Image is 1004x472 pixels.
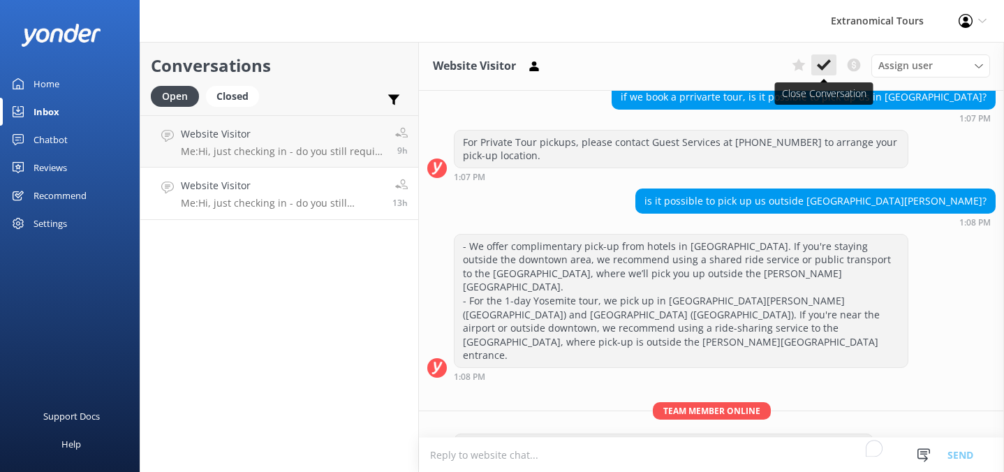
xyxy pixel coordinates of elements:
div: if we book a prrivarte tour, is it possible to pick up us in [GEOGRAPHIC_DATA]? [612,85,995,109]
span: Oct 12 2025 04:35am (UTC -07:00) America/Tijuana [392,197,408,209]
div: is it possible to pick up us outside [GEOGRAPHIC_DATA][PERSON_NAME]? [636,189,995,213]
h3: Website Visitor [433,57,516,75]
div: Oct 11 2025 10:08pm (UTC -07:00) America/Tijuana [635,217,996,227]
strong: 1:07 PM [959,115,991,123]
textarea: To enrich screen reader interactions, please activate Accessibility in Grammarly extension settings [419,438,1004,472]
span: Oct 12 2025 08:52am (UTC -07:00) America/Tijuana [397,145,408,156]
p: Me: Hi, just checking in - do you still require assistance from our team on this? Thank you. [181,197,382,209]
div: Open [151,86,199,107]
a: Website VisitorMe:Hi, just checking in - do you still require assistance from our team on this? T... [140,168,418,220]
a: Open [151,88,206,103]
div: Support Docs [43,402,100,430]
div: Assign User [871,54,990,77]
div: Reviews [34,154,67,182]
strong: 1:08 PM [454,373,485,381]
div: Chatbot [34,126,68,154]
h2: Conversations [151,52,408,79]
img: yonder-white-logo.png [21,24,101,47]
div: Closed [206,86,259,107]
div: Oct 11 2025 10:08pm (UTC -07:00) America/Tijuana [454,371,908,381]
a: Closed [206,88,266,103]
span: Assign user [878,58,933,73]
div: Oct 11 2025 10:07pm (UTC -07:00) America/Tijuana [612,113,996,123]
div: Settings [34,209,67,237]
div: Help [61,430,81,458]
div: Inbox [34,98,59,126]
h4: Website Visitor [181,126,385,142]
div: Hi, just checking in - do you still require assistance from our team on this? Thank you. [455,434,873,458]
div: Oct 11 2025 10:07pm (UTC -07:00) America/Tijuana [454,172,908,182]
a: Website VisitorMe:Hi, just checking in - do you still require assistance from our team on this? T... [140,115,418,168]
strong: 1:08 PM [959,219,991,227]
div: Recommend [34,182,87,209]
div: For Private Tour pickups, please contact Guest Services at [PHONE_NUMBER] to arrange your pick-up... [455,131,908,168]
h4: Website Visitor [181,178,382,193]
div: - We offer complimentary pick-up from hotels in [GEOGRAPHIC_DATA]. If you're staying outside the ... [455,235,908,367]
span: Team member online [653,402,771,420]
strong: 1:07 PM [454,173,485,182]
p: Me: Hi, just checking in - do you still require assistance from our team on this? Thank you. [181,145,385,158]
div: Home [34,70,59,98]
